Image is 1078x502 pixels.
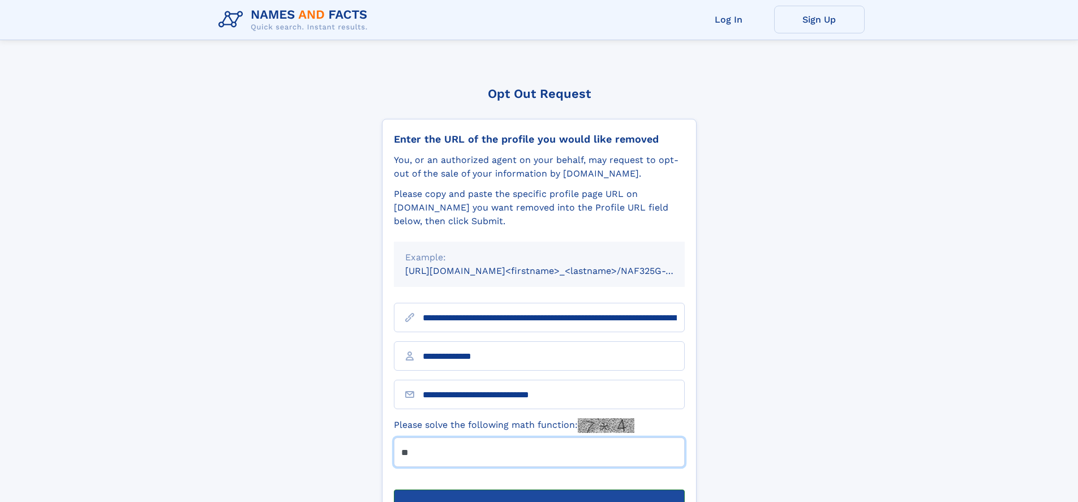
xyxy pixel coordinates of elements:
[774,6,865,33] a: Sign Up
[684,6,774,33] a: Log In
[394,153,685,181] div: You, or an authorized agent on your behalf, may request to opt-out of the sale of your informatio...
[394,133,685,145] div: Enter the URL of the profile you would like removed
[394,418,634,433] label: Please solve the following math function:
[394,187,685,228] div: Please copy and paste the specific profile page URL on [DOMAIN_NAME] you want removed into the Pr...
[405,251,673,264] div: Example:
[382,87,697,101] div: Opt Out Request
[214,5,377,35] img: Logo Names and Facts
[405,265,706,276] small: [URL][DOMAIN_NAME]<firstname>_<lastname>/NAF325G-xxxxxxxx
